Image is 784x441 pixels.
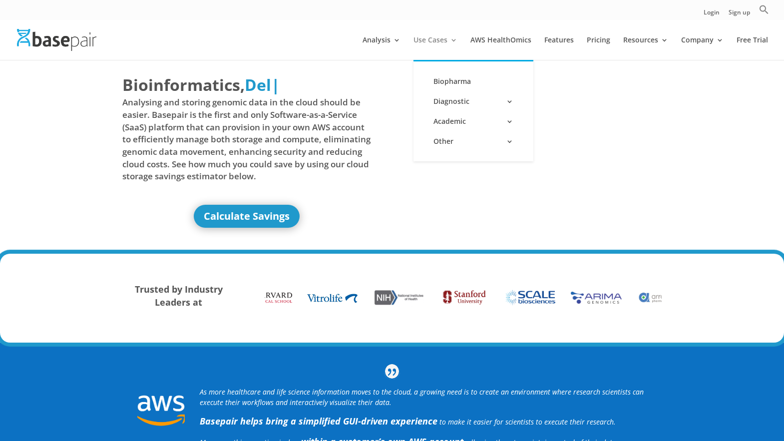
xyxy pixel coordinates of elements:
[245,74,271,95] span: Del
[423,71,523,91] a: Biopharma
[122,96,371,182] span: Analysing and storing genomic data in the cloud should be easier. Basepair is the first and only ...
[544,36,574,60] a: Features
[271,74,280,95] span: |
[729,9,750,20] a: Sign up
[587,36,610,60] a: Pricing
[363,36,400,60] a: Analysis
[439,417,616,427] span: to make it easier for scientists to execute their research.
[200,415,437,427] strong: Basepair helps bring a simplified GUI-driven experience
[122,73,245,96] span: Bioinformatics,
[737,36,768,60] a: Free Trial
[423,111,523,131] a: Academic
[681,36,724,60] a: Company
[470,36,531,60] a: AWS HealthOmics
[759,4,769,20] a: Search Icon Link
[194,205,300,228] a: Calculate Savings
[623,36,668,60] a: Resources
[399,73,648,213] iframe: Basepair - NGS Analysis Simplified
[135,283,223,308] strong: Trusted by Industry Leaders at
[200,387,644,407] i: As more healthcare and life science information moves to the cloud, a growing need is to create a...
[759,4,769,14] svg: Search
[423,131,523,151] a: Other
[423,91,523,111] a: Diagnostic
[413,36,457,60] a: Use Cases
[704,9,720,20] a: Login
[17,29,96,50] img: Basepair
